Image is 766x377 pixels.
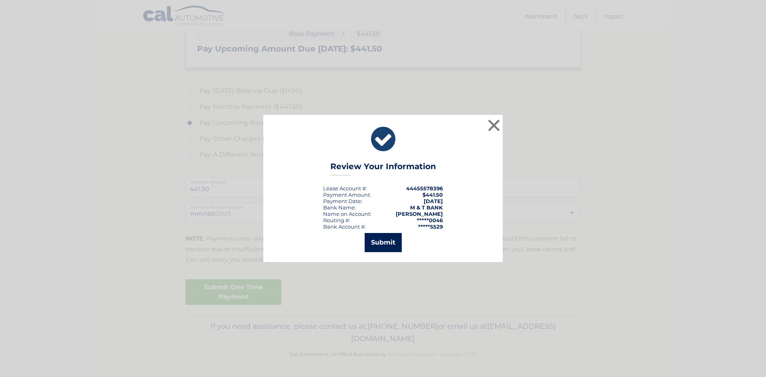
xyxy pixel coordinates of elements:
strong: 44455578396 [406,185,443,191]
span: Payment Date [323,198,361,204]
div: Routing #: [323,217,350,223]
strong: [PERSON_NAME] [396,211,443,217]
h3: Review Your Information [330,162,436,176]
button: Submit [365,233,402,252]
div: Lease Account #: [323,185,367,191]
div: Bank Name: [323,204,356,211]
button: × [486,117,502,133]
strong: M & T BANK [410,204,443,211]
span: [DATE] [424,198,443,204]
div: : [323,198,362,204]
div: Name on Account: [323,211,371,217]
div: Payment Amount: [323,191,371,198]
span: $441.50 [422,191,443,198]
div: Bank Account #: [323,223,366,230]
